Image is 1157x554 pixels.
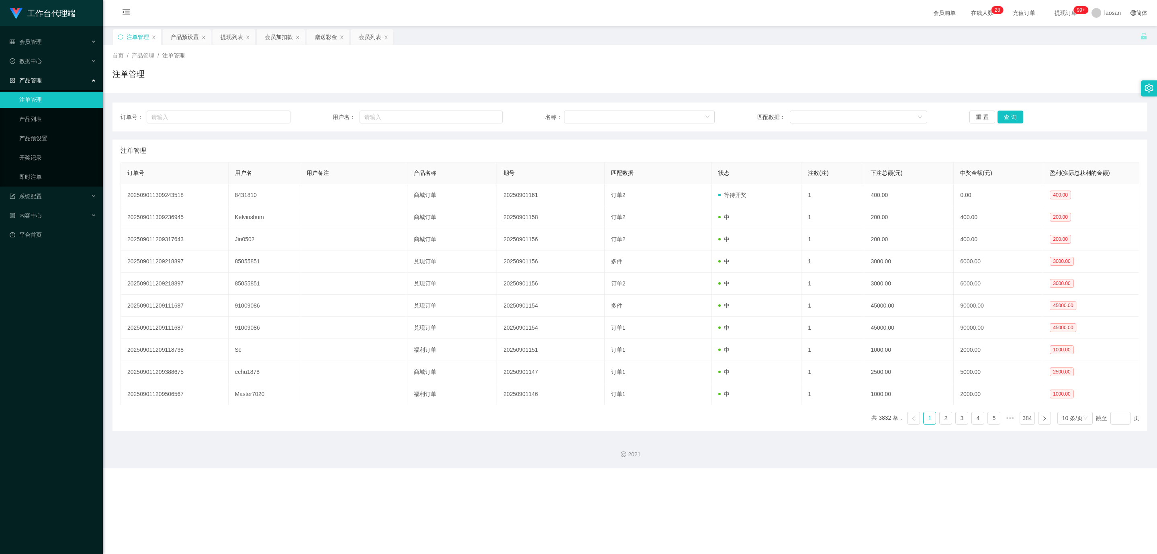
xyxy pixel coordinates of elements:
i: 图标: down [918,115,922,120]
div: 产品预设置 [171,29,199,45]
td: 1 [801,339,864,361]
div: 提现列表 [221,29,243,45]
span: 产品名称 [414,170,436,176]
a: 1 [924,412,936,424]
td: 200.00 [864,206,954,228]
span: 用户名 [235,170,252,176]
span: 用户备注 [307,170,329,176]
td: 202509011309243518 [121,184,229,206]
span: / [127,52,129,59]
td: 20250901156 [497,228,605,250]
td: 6000.00 [954,250,1043,273]
span: 多件 [611,258,622,265]
p: 8 [998,6,1000,14]
span: 订单号 [127,170,144,176]
td: Sc [229,339,300,361]
i: 图标: copyright [621,451,626,457]
td: 1000.00 [864,383,954,405]
span: 多件 [611,302,622,309]
span: 内容中心 [10,212,42,219]
td: 2500.00 [864,361,954,383]
i: 图标: check-circle-o [10,58,15,64]
li: 下一页 [1038,412,1051,425]
td: 1 [801,295,864,317]
button: 重 置 [969,111,995,123]
div: 10 条/页 [1062,412,1083,424]
a: 384 [1020,412,1034,424]
div: 赠送彩金 [315,29,337,45]
td: 1 [801,228,864,250]
td: 1 [801,206,864,228]
span: 匹配数据： [757,113,790,121]
span: 注数(注) [808,170,828,176]
span: 用户名： [333,113,360,121]
span: 下注总额(元) [871,170,902,176]
span: 2500.00 [1050,367,1073,376]
span: 中 [718,369,730,375]
i: 图标: close [295,35,300,40]
td: 1 [801,184,864,206]
td: 202509011209111687 [121,295,229,317]
div: 跳至 页 [1096,412,1139,425]
td: 200.00 [864,228,954,250]
span: 产品管理 [132,52,154,59]
td: 400.00 [864,184,954,206]
td: 8431810 [229,184,300,206]
span: 中 [718,258,730,265]
td: 2000.00 [954,383,1043,405]
a: 即时注单 [19,169,96,185]
span: 中 [718,347,730,353]
li: 4 [971,412,984,425]
td: 商城订单 [407,228,497,250]
span: 订单1 [611,391,626,397]
button: 查 询 [998,111,1023,123]
span: 中 [718,236,730,242]
td: 400.00 [954,228,1043,250]
li: 1 [923,412,936,425]
span: 中 [718,302,730,309]
div: 会员列表 [359,29,381,45]
a: 图标: dashboard平台首页 [10,227,96,243]
span: 中 [718,280,730,287]
td: 202509011209218897 [121,250,229,273]
td: 20250901151 [497,339,605,361]
li: 5 [987,412,1000,425]
sup: 28 [991,6,1003,14]
a: 开奖记录 [19,150,96,166]
td: 1 [801,383,864,405]
li: 上一页 [907,412,920,425]
span: 中 [718,214,730,220]
span: 中奖金额(元) [960,170,992,176]
i: 图标: close [245,35,250,40]
div: 会员加扣款 [265,29,293,45]
h1: 注单管理 [112,68,145,80]
i: 图标: sync [118,34,123,40]
td: 20250901147 [497,361,605,383]
i: 图标: down [1083,416,1088,421]
i: 图标: right [1042,416,1047,421]
td: 20250901158 [497,206,605,228]
a: 5 [988,412,1000,424]
span: / [157,52,159,59]
td: 1 [801,317,864,339]
span: 数据中心 [10,58,42,64]
a: 3 [956,412,968,424]
span: 在线人数 [967,10,998,16]
td: 20250901154 [497,317,605,339]
td: echu1878 [229,361,300,383]
span: 订单1 [611,369,626,375]
span: 订单2 [611,192,626,198]
td: 202509011209218897 [121,273,229,295]
h1: 工作台代理端 [27,0,76,26]
span: 等待开奖 [718,192,746,198]
td: 20250901154 [497,295,605,317]
img: logo.9652507e.png [10,8,22,19]
td: 400.00 [954,206,1043,228]
td: 1 [801,273,864,295]
span: 注单管理 [162,52,185,59]
td: Kelvinshum [229,206,300,228]
i: 图标: unlock [1140,33,1147,40]
li: 2 [939,412,952,425]
td: 兑现订单 [407,250,497,273]
td: 20250901156 [497,250,605,273]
